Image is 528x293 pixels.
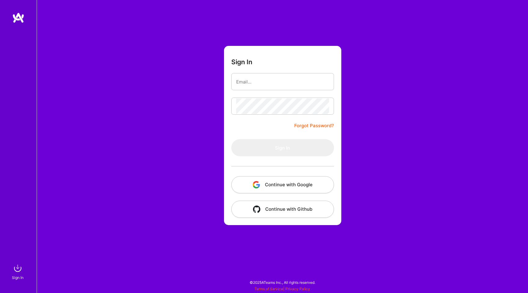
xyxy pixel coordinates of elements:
[294,122,334,129] a: Forgot Password?
[253,181,260,188] img: icon
[231,139,334,156] button: Sign In
[255,287,283,291] a: Terms of Service
[285,287,310,291] a: Privacy Policy
[231,176,334,193] button: Continue with Google
[231,201,334,218] button: Continue with Github
[12,262,24,274] img: sign in
[12,12,24,23] img: logo
[236,74,329,90] input: Email...
[253,206,260,213] img: icon
[255,287,310,291] span: |
[13,262,24,281] a: sign inSign In
[37,275,528,290] div: © 2025 ATeams Inc., All rights reserved.
[231,58,252,66] h3: Sign In
[12,274,24,281] div: Sign In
